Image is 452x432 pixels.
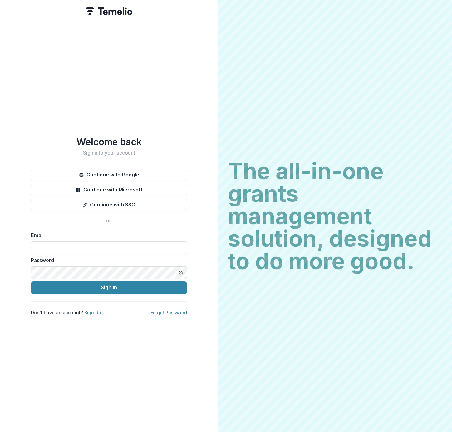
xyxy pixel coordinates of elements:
[31,309,101,316] p: Don't have an account?
[31,169,187,181] button: Continue with Google
[31,136,187,147] h1: Welcome back
[86,7,132,15] img: Temelio
[31,150,187,156] h2: Sign into your account
[176,268,186,278] button: Toggle password visibility
[31,199,187,211] button: Continue with SSO
[84,310,101,315] a: Sign Up
[31,281,187,294] button: Sign In
[31,231,183,239] label: Email
[31,256,183,264] label: Password
[31,184,187,196] button: Continue with Microsoft
[150,310,187,315] a: Forgot Password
